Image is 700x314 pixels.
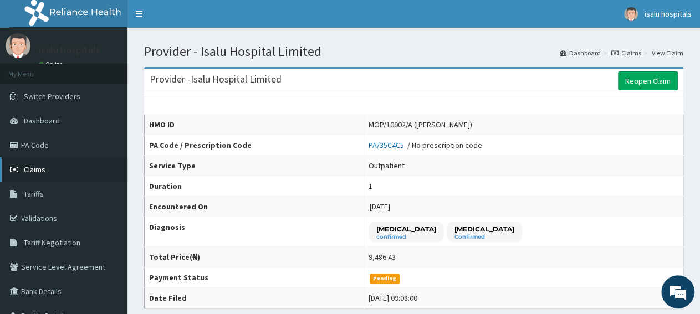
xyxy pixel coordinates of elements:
[369,160,405,171] div: Outpatient
[150,74,282,84] h3: Provider - Isalu Hospital Limited
[369,140,407,150] a: PA/35C4C5
[24,91,80,101] span: Switch Providers
[370,202,390,212] span: [DATE]
[611,48,641,58] a: Claims
[24,116,60,126] span: Dashboard
[376,234,436,240] small: confirmed
[454,224,514,234] p: [MEDICAL_DATA]
[369,292,417,303] div: [DATE] 09:08:00
[24,164,45,174] span: Claims
[145,176,364,197] th: Duration
[39,60,65,68] a: Online
[369,140,482,151] div: / No prescription code
[145,217,364,247] th: Diagnosis
[145,197,364,217] th: Encountered On
[6,33,30,58] img: User Image
[6,202,211,241] textarea: Type your message and hit 'Enter'
[24,238,80,248] span: Tariff Negotiation
[24,189,44,199] span: Tariffs
[21,55,45,83] img: d_794563401_company_1708531726252_794563401
[618,71,678,90] a: Reopen Claim
[39,45,100,55] p: isalu hospitals
[64,89,153,201] span: We're online!
[145,156,364,176] th: Service Type
[652,48,683,58] a: View Claim
[369,181,372,192] div: 1
[145,267,364,288] th: Payment Status
[144,44,683,59] h1: Provider - Isalu Hospital Limited
[376,224,436,234] p: [MEDICAL_DATA]
[145,247,364,267] th: Total Price(₦)
[145,288,364,308] th: Date Filed
[645,9,692,19] span: isalu hospitals
[624,7,638,21] img: User Image
[182,6,208,32] div: Minimize live chat window
[145,115,364,135] th: HMO ID
[145,135,364,156] th: PA Code / Prescription Code
[58,62,186,76] div: Chat with us now
[560,48,601,58] a: Dashboard
[454,234,514,240] small: Confirmed
[370,274,400,284] span: Pending
[369,251,396,262] div: 9,486.43
[369,119,472,130] div: MOP/10002/A ([PERSON_NAME])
